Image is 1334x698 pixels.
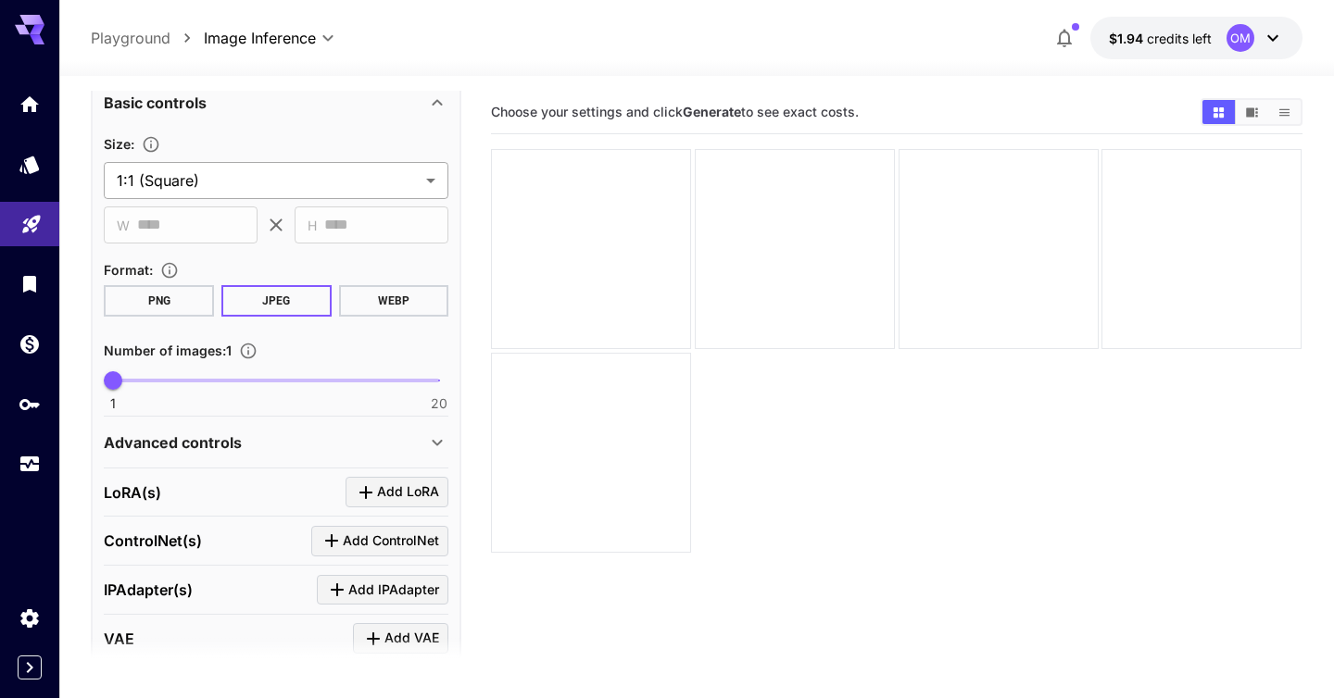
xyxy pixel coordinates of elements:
div: API Keys [19,393,41,416]
span: H [308,215,317,236]
div: Wallet [19,332,41,355]
button: JPEG [221,285,332,317]
div: Settings [19,606,41,629]
a: Playground [91,27,170,49]
button: Show media in list view [1268,100,1301,124]
nav: breadcrumb [91,27,204,49]
p: VAE [104,628,134,650]
button: PNG [104,285,214,317]
span: W [117,215,130,236]
div: Basic controls [104,81,448,125]
span: 1:1 (Square) [117,169,419,192]
span: Size : [104,136,134,152]
div: Advanced controls [104,420,448,465]
button: Show media in video view [1236,100,1268,124]
p: LoRA(s) [104,481,161,504]
span: $1.94 [1109,31,1147,46]
button: Click to add ControlNet [311,526,448,556]
div: Usage [19,453,41,476]
button: Choose the file format for the output image. [153,261,186,280]
p: Advanced controls [104,431,242,454]
div: Models [19,153,41,176]
button: Click to add VAE [353,623,448,654]
button: Show media in grid view [1202,100,1235,124]
span: 20 [431,394,447,413]
span: Add VAE [384,627,439,650]
p: ControlNet(s) [104,530,202,552]
button: Click to add IPAdapter [317,575,448,605]
b: Generate [683,104,741,119]
span: Number of images : 1 [104,343,232,358]
span: 1 [110,394,116,413]
div: OM [1227,24,1254,52]
span: Choose your settings and click to see exact costs. [491,104,859,119]
span: Add ControlNet [343,530,439,553]
button: Expand sidebar [18,655,42,679]
button: Adjust the dimensions of the generated image by specifying its width and height in pixels, or sel... [134,135,168,154]
button: Click to add LoRA [346,477,448,507]
div: Home [19,93,41,116]
span: Add LoRA [377,480,439,504]
span: Add IPAdapter [348,579,439,602]
div: Library [19,272,41,295]
p: Basic controls [104,92,207,114]
button: WEBP [339,285,449,317]
div: $1.9424 [1109,29,1212,48]
span: Format : [104,262,153,278]
div: Show media in grid viewShow media in video viewShow media in list view [1201,98,1303,126]
button: $1.9424OM [1090,17,1303,59]
div: Playground [20,206,43,230]
button: Specify how many images to generate in a single request. Each image generation will be charged se... [232,342,265,360]
span: Image Inference [204,27,316,49]
p: IPAdapter(s) [104,579,193,601]
span: credits left [1147,31,1212,46]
